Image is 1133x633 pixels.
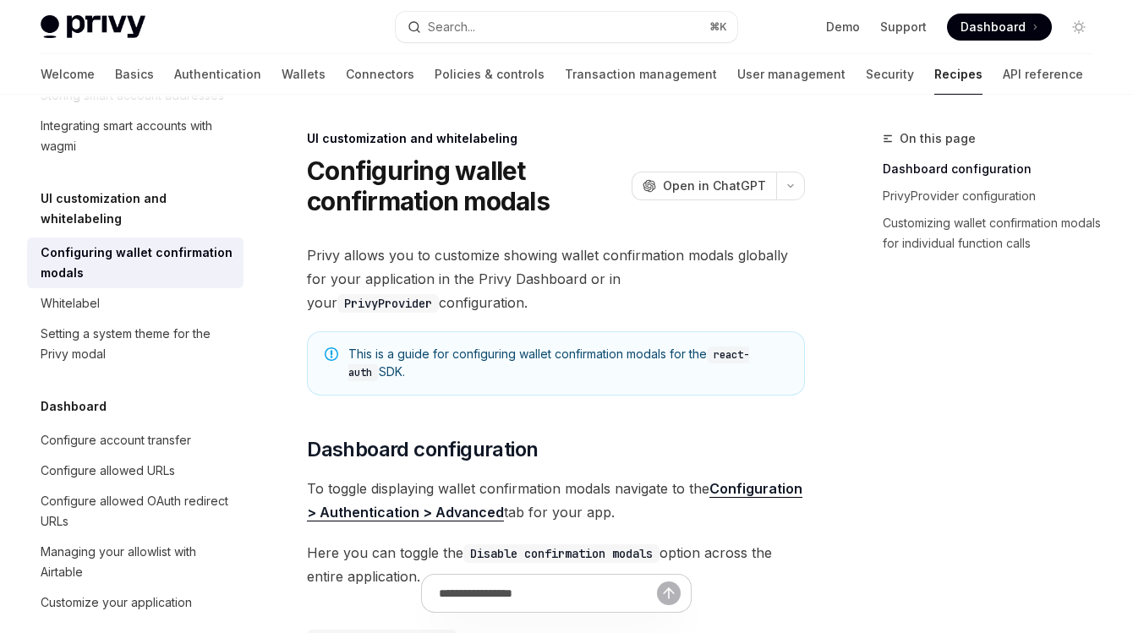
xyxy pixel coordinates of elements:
span: Dashboard [961,19,1026,35]
code: PrivyProvider [337,294,439,313]
div: Configure allowed OAuth redirect URLs [41,491,233,532]
div: Search... [428,17,475,37]
a: Recipes [934,54,982,95]
a: Whitelabel [27,288,244,319]
span: Privy allows you to customize showing wallet confirmation modals globally for your application in... [307,243,805,314]
a: Configure allowed OAuth redirect URLs [27,486,244,537]
a: PrivyProvider configuration [883,183,1106,210]
code: react-auth [348,347,749,381]
span: On this page [900,128,976,149]
span: To toggle displaying wallet confirmation modals navigate to the tab for your app. [307,477,805,524]
div: Configuring wallet confirmation modals [41,243,233,283]
span: Here you can toggle the option across the entire application. [307,541,805,588]
a: Setting a system theme for the Privy modal [27,319,244,369]
a: Managing your allowlist with Airtable [27,537,244,587]
a: Demo [826,19,860,35]
a: Connectors [346,54,414,95]
a: Transaction management [565,54,717,95]
a: API reference [1003,54,1083,95]
a: Dashboard [947,14,1052,41]
div: Managing your allowlist with Airtable [41,542,233,582]
div: Customize your application [41,592,192,613]
a: Dashboard configuration [883,156,1106,183]
span: Open in ChatGPT [663,177,766,194]
h5: Dashboard [41,396,107,417]
a: Customize your application [27,587,244,618]
button: Send message [657,581,681,605]
a: Support [880,19,927,35]
a: Integrating smart accounts with wagmi [27,111,244,161]
div: UI customization and whitelabeling [307,130,805,147]
a: Wallets [282,54,326,95]
img: light logo [41,15,145,39]
button: Toggle dark mode [1065,14,1092,41]
a: Customizing wallet confirmation modals for individual function calls [883,210,1106,257]
span: ⌘ K [709,20,727,34]
a: Basics [115,54,154,95]
a: Policies & controls [435,54,545,95]
a: Security [866,54,914,95]
a: User management [737,54,846,95]
svg: Note [325,347,338,361]
a: Configure account transfer [27,425,244,456]
div: Configure allowed URLs [41,461,175,481]
div: Setting a system theme for the Privy modal [41,324,233,364]
div: Configure account transfer [41,430,191,450]
div: Integrating smart accounts with wagmi [41,116,233,156]
div: This is a guide for configuring wallet confirmation modals for the SDK. [348,346,787,381]
h1: Configuring wallet confirmation modals [307,156,625,216]
button: Open in ChatGPT [632,172,776,200]
a: Configure allowed URLs [27,456,244,486]
code: Disable confirmation modals [463,544,660,563]
a: Authentication [174,54,261,95]
span: Dashboard configuration [307,436,538,463]
a: Configuring wallet confirmation modals [27,237,244,288]
div: Whitelabel [41,293,100,314]
button: Search...⌘K [396,12,737,42]
h5: UI customization and whitelabeling [41,188,244,229]
a: Welcome [41,54,95,95]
